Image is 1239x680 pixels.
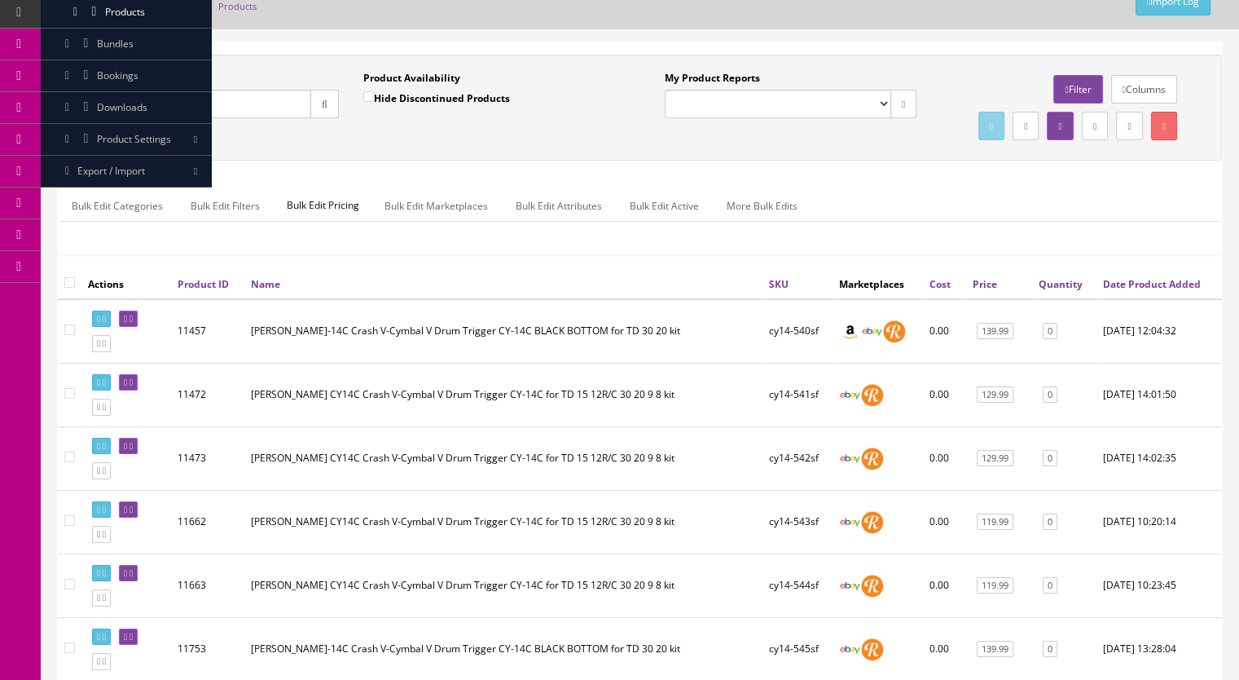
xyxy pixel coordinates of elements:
[839,320,861,342] img: amazon
[81,269,171,298] th: Actions
[973,277,997,291] a: Price
[1096,490,1222,554] td: 2025-04-09 10:20:14
[762,490,833,554] td: cy14-543sf
[861,575,883,597] img: reverb
[861,511,883,533] img: reverb
[665,71,760,86] label: My Product Reports
[1043,450,1057,467] a: 0
[839,575,861,597] img: ebay
[1053,75,1102,104] a: Filter
[59,190,176,222] a: Bulk Edit Categories
[244,490,762,554] td: Roland CY14C Crash V-Cymbal V Drum Trigger CY-14C for TD 15 12R/C 30 20 9 8 kit
[923,363,966,426] td: 0.00
[244,554,762,617] td: Roland CY14C Crash V-Cymbal V Drum Trigger CY-14C for TD 15 12R/C 30 20 9 8 kit
[105,5,145,19] span: Products
[861,448,883,470] img: reverb
[244,426,762,490] td: Roland CY14C Crash V-Cymbal V Drum Trigger CY-14C for TD 15 12R/C 30 20 9 8 kit
[617,190,712,222] a: Bulk Edit Active
[1103,277,1201,291] a: Date Product Added
[762,554,833,617] td: cy14-544sf
[839,448,861,470] img: ebay
[839,638,861,660] img: ebay
[861,638,883,660] img: reverb
[929,277,951,291] a: Cost
[251,277,280,291] a: Name
[503,190,615,222] a: Bulk Edit Attributes
[244,299,762,364] td: Roland CY-14C Crash V-Cymbal V Drum Trigger CY-14C BLACK BOTTOM for TD 30 20 kit
[97,68,138,82] span: Bookings
[883,320,905,342] img: reverb
[178,190,273,222] a: Bulk Edit Filters
[1043,386,1057,404] a: 0
[171,363,244,426] td: 11472
[1039,277,1083,291] a: Quantity
[839,384,861,406] img: ebay
[363,71,460,86] label: Product Availability
[762,363,833,426] td: cy14-541sf
[977,323,1013,340] a: 139.99
[977,641,1013,658] a: 139.99
[714,190,811,222] a: More Bulk Edits
[1096,426,1222,490] td: 2025-01-28 14:02:35
[1043,641,1057,658] a: 0
[762,299,833,364] td: cy14-540sf
[171,299,244,364] td: 11457
[861,320,883,342] img: ebay
[923,299,966,364] td: 0.00
[861,384,883,406] img: reverb
[762,426,833,490] td: cy14-542sf
[833,269,923,298] th: Marketplaces
[41,29,212,60] a: Bundles
[97,100,147,114] span: Downloads
[977,577,1013,594] a: 119.99
[977,514,1013,531] a: 119.99
[769,277,789,291] a: SKU
[171,426,244,490] td: 11473
[1096,554,1222,617] td: 2025-04-09 10:23:45
[1111,75,1177,104] a: Columns
[1096,363,1222,426] td: 2025-01-28 14:01:50
[977,450,1013,467] a: 129.99
[1043,323,1057,340] a: 0
[178,277,229,291] a: Product ID
[1043,514,1057,531] a: 0
[1043,577,1057,594] a: 0
[923,554,966,617] td: 0.00
[371,190,501,222] a: Bulk Edit Marketplaces
[41,60,212,92] a: Bookings
[923,490,966,554] td: 0.00
[97,132,171,146] span: Product Settings
[97,37,134,51] span: Bundles
[41,92,212,124] a: Downloads
[923,426,966,490] td: 0.00
[275,190,371,221] span: Bulk Edit Pricing
[363,91,374,102] input: Hide Discontinued Products
[977,386,1013,404] a: 129.99
[363,90,510,106] label: Hide Discontinued Products
[244,363,762,426] td: Roland CY14C Crash V-Cymbal V Drum Trigger CY-14C for TD 15 12R/C 30 20 9 8 kit
[171,554,244,617] td: 11663
[1096,299,1222,364] td: 2025-01-22 12:04:32
[839,511,861,533] img: ebay
[171,490,244,554] td: 11662
[41,156,212,188] a: Export / Import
